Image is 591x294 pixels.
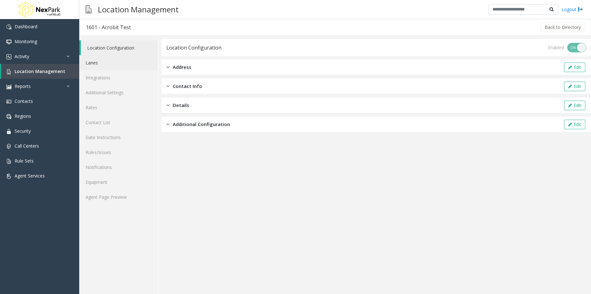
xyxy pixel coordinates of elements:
span: Agent Services [15,173,45,179]
a: Logout [562,6,583,13]
button: Edit [564,82,585,91]
img: 'icon' [6,144,11,149]
a: Location Configuration [81,40,158,55]
span: Security [15,128,31,134]
img: 'icon' [6,24,11,30]
a: Equipment [79,175,158,190]
a: Integrations [79,70,158,85]
img: closed [166,121,170,128]
img: 'icon' [6,54,11,59]
div: Enabled [548,44,564,51]
span: Monitoring [15,38,37,44]
button: Back to Directory [541,23,585,32]
span: Additional Configuration [173,121,230,128]
a: Rules/Issues [79,145,158,160]
span: Activity [15,53,29,59]
a: Rates [79,100,158,115]
a: Lanes [79,55,158,70]
img: 'icon' [6,159,11,164]
span: Location Management [15,68,65,74]
span: Regions [15,113,31,119]
img: pageIcon [86,2,92,17]
a: Gate Instructions [79,130,158,145]
img: closed [166,63,170,71]
img: closed [166,83,170,90]
img: 'icon' [6,69,11,74]
img: 'icon' [6,114,11,119]
span: Details [173,102,189,109]
a: Agent Page Preview [79,190,158,204]
a: Contact List [79,115,158,130]
img: logout [578,6,583,13]
button: Edit [564,63,585,72]
span: Contacts [15,98,33,104]
button: Edit [564,101,585,110]
img: 'icon' [6,129,11,134]
a: Location Management [1,64,79,79]
div: 1601 - Acrobit Test [86,23,131,31]
span: Dashboard [15,23,37,30]
img: 'icon' [6,39,11,44]
span: Contact Info [173,83,202,90]
span: Address [173,63,191,71]
img: 'icon' [6,84,11,89]
img: 'icon' [6,99,11,104]
a: Additional Settings [79,85,158,100]
span: Call Centers [15,143,39,149]
img: closed [166,102,170,109]
img: 'icon' [6,174,11,179]
span: Reports [15,83,31,89]
h3: Location Management [95,2,182,17]
button: Edit [564,120,585,129]
span: Rule Sets [15,158,34,164]
div: Location Configuration [166,43,222,52]
a: Notifications [79,160,158,175]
